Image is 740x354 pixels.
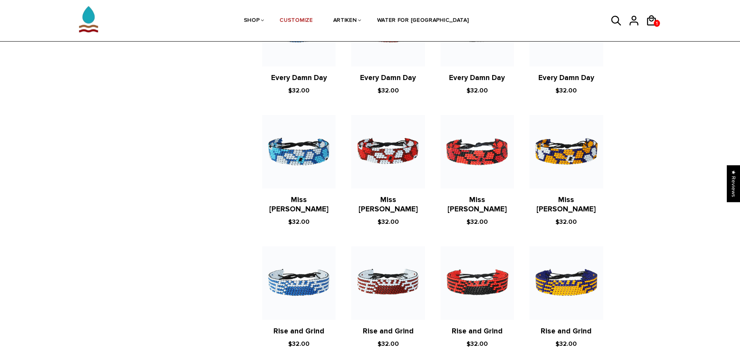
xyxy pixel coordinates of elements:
span: $32.00 [288,340,310,348]
a: Rise and Grind [541,327,592,336]
a: Rise and Grind [452,327,503,336]
a: Every Damn Day [449,73,505,82]
a: WATER FOR [GEOGRAPHIC_DATA] [377,0,469,42]
a: CUSTOMIZE [280,0,313,42]
span: 1 [654,19,660,28]
a: Rise and Grind [273,327,324,336]
a: Miss [PERSON_NAME] [536,195,596,214]
span: $32.00 [555,340,577,348]
span: $32.00 [467,87,488,94]
span: $32.00 [378,87,399,94]
a: 1 [654,20,660,27]
span: $32.00 [288,218,310,226]
a: Every Damn Day [271,73,327,82]
span: $32.00 [467,340,488,348]
a: Miss [PERSON_NAME] [269,195,329,214]
a: SHOP [244,0,260,42]
div: Click to open Judge.me floating reviews tab [727,165,740,202]
a: ARTIKEN [333,0,357,42]
span: $32.00 [288,87,310,94]
a: Rise and Grind [363,327,414,336]
a: Miss [PERSON_NAME] [359,195,418,214]
span: $32.00 [467,218,488,226]
span: $32.00 [378,218,399,226]
span: $32.00 [378,340,399,348]
span: $32.00 [555,87,577,94]
a: Miss [PERSON_NAME] [447,195,507,214]
a: Every Damn Day [360,73,416,82]
a: Every Damn Day [538,73,594,82]
span: $32.00 [555,218,577,226]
